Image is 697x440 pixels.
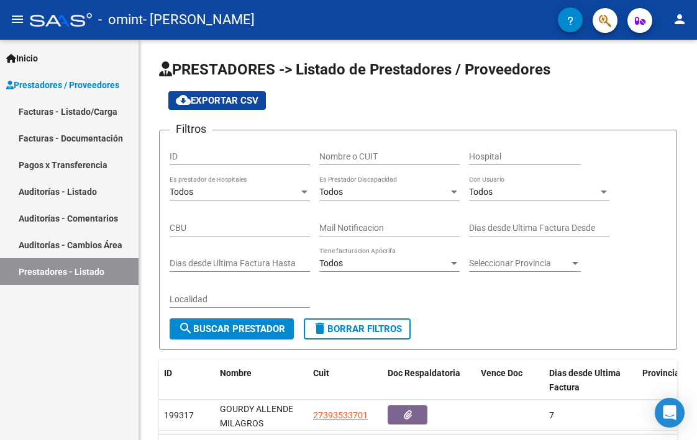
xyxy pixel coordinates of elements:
[215,360,308,401] datatable-header-cell: Nombre
[308,360,383,401] datatable-header-cell: Cuit
[481,368,522,378] span: Vence Doc
[170,318,294,339] button: Buscar Prestador
[220,368,252,378] span: Nombre
[313,410,368,420] span: 27393533701
[176,92,191,107] mat-icon: cloud_download
[313,368,329,378] span: Cuit
[304,318,411,339] button: Borrar Filtros
[549,410,554,420] span: 7
[319,187,343,197] span: Todos
[476,360,544,401] datatable-header-cell: Vence Doc
[469,258,570,269] span: Seleccionar Provincia
[388,368,460,378] span: Doc Respaldatoria
[98,6,143,34] span: - omint
[549,368,621,392] span: Dias desde Ultima Factura
[168,91,266,110] button: Exportar CSV
[383,360,476,401] datatable-header-cell: Doc Respaldatoria
[469,187,493,197] span: Todos
[312,321,327,336] mat-icon: delete
[672,12,687,27] mat-icon: person
[312,323,402,334] span: Borrar Filtros
[159,360,215,401] datatable-header-cell: ID
[159,61,550,78] span: PRESTADORES -> Listado de Prestadores / Proveedores
[544,360,637,401] datatable-header-cell: Dias desde Ultima Factura
[319,258,343,268] span: Todos
[164,410,194,420] span: 199317
[220,402,303,428] div: GOURDY ALLENDE MILAGROS
[178,321,193,336] mat-icon: search
[178,323,285,334] span: Buscar Prestador
[143,6,255,34] span: - [PERSON_NAME]
[170,187,193,197] span: Todos
[6,52,38,65] span: Inicio
[6,78,119,92] span: Prestadores / Proveedores
[642,368,680,378] span: Provincia
[10,12,25,27] mat-icon: menu
[176,95,258,106] span: Exportar CSV
[164,368,172,378] span: ID
[170,120,212,138] h3: Filtros
[655,398,685,428] div: Open Intercom Messenger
